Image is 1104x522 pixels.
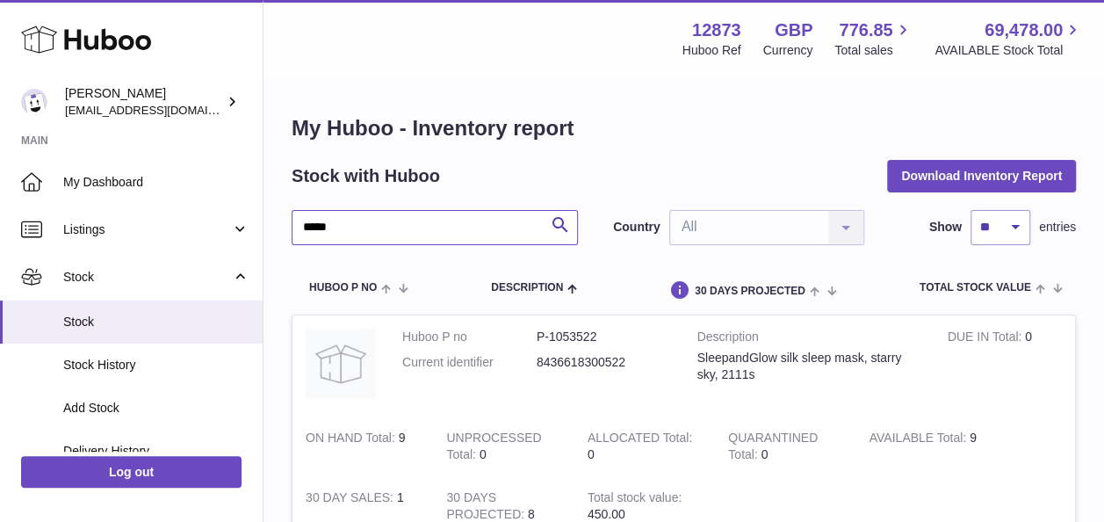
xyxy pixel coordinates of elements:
strong: Description [697,329,921,350]
span: AVAILABLE Stock Total [934,42,1083,59]
label: Country [613,219,660,236]
span: [EMAIL_ADDRESS][DOMAIN_NAME] [65,103,258,117]
span: 450.00 [588,507,625,521]
button: Download Inventory Report [887,160,1076,192]
div: Huboo Ref [682,42,741,59]
span: Description [491,282,563,294]
span: 776.85 [839,18,892,42]
div: Currency [763,42,813,59]
img: product image [306,329,376,399]
span: Delivery History [63,443,249,460]
dt: Huboo P no [402,329,537,345]
dd: P-1053522 [537,329,671,345]
strong: GBP [775,18,812,42]
td: 9 [292,417,433,476]
dd: 8436618300522 [537,354,671,371]
strong: UNPROCESSED Total [446,431,541,466]
strong: AVAILABLE Total [869,431,970,449]
a: Log out [21,456,242,488]
span: My Dashboard [63,174,249,191]
h2: Stock with Huboo [292,164,440,188]
span: 0 [761,447,768,461]
span: Total stock value [920,282,1031,294]
span: Huboo P no [309,282,377,294]
span: 69,478.00 [985,18,1063,42]
span: 30 DAYS PROJECTED [695,286,805,297]
a: 69,478.00 AVAILABLE Stock Total [934,18,1083,59]
img: tikhon.oleinikov@sleepandglow.com [21,89,47,115]
a: 776.85 Total sales [834,18,913,59]
h1: My Huboo - Inventory report [292,114,1076,142]
strong: ON HAND Total [306,431,399,449]
div: [PERSON_NAME] [65,85,223,119]
span: Total sales [834,42,913,59]
td: 0 [433,417,574,476]
dt: Current identifier [402,354,537,371]
td: 0 [574,417,715,476]
strong: 30 DAY SALES [306,490,397,509]
strong: Total stock value [588,490,682,509]
td: 0 [934,315,1075,417]
label: Show [929,219,962,236]
strong: QUARANTINED Total [728,431,818,466]
td: 9 [856,417,997,476]
strong: ALLOCATED Total [588,431,692,449]
span: Stock [63,269,231,286]
span: Stock History [63,357,249,373]
strong: DUE IN Total [948,330,1025,348]
span: Stock [63,314,249,330]
strong: 12873 [692,18,741,42]
span: Add Stock [63,400,249,417]
span: Listings [63,221,231,238]
div: SleepandGlow silk sleep mask, starry sky, 2111s [697,350,921,383]
span: entries [1039,219,1076,236]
